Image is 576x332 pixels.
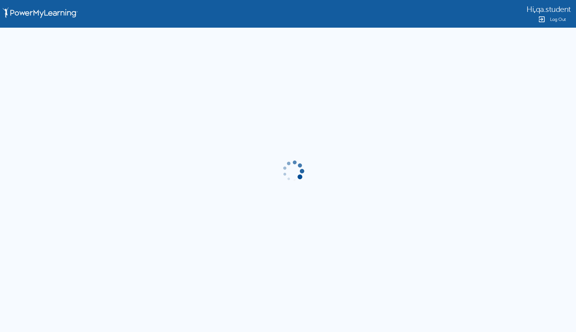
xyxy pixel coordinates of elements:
[538,15,545,23] img: Logout Icon
[526,5,571,14] div: ,
[550,17,566,22] span: Log Out
[281,159,305,183] img: gif-load2.gif
[536,5,571,14] span: qa.student
[526,5,534,14] span: Hi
